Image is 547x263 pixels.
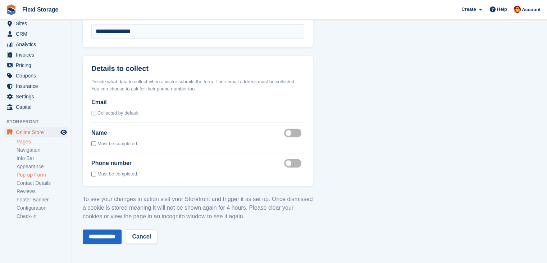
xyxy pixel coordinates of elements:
a: Configuration [17,205,68,211]
span: Analytics [16,39,59,49]
div: Decide what data to collect when a visitor submits the form. Their email address must be collecte... [91,78,304,92]
span: Capital [16,102,59,112]
a: Footer Banner [17,196,68,203]
a: Check-in [17,213,68,220]
a: Reviews [17,188,68,195]
a: Pop-up Form [17,171,68,178]
a: menu [4,39,68,49]
span: Invoices [16,50,59,60]
label: Name [91,129,107,137]
img: Andrew Bett [514,6,521,13]
a: Appearance [17,163,68,170]
label: Must be completed. [97,170,138,178]
a: Contact Details [17,180,68,187]
label: Collected by default [97,110,138,117]
a: Cancel [126,229,157,244]
a: menu [4,18,68,28]
a: menu [4,102,68,112]
span: Coupons [16,71,59,81]
span: Create [461,6,476,13]
span: Help [497,6,507,13]
span: Sites [16,18,59,28]
a: menu [4,29,68,39]
a: menu [4,127,68,137]
a: Flexi Storage [19,4,61,15]
label: Name enabled [284,132,304,133]
img: stora-icon-8386f47178a22dfd0bd8f6a31ec36ba5ce8667c1dd55bd0f319d3a0aa187defe.svg [6,4,17,15]
a: menu [4,50,68,60]
a: Pages [17,138,68,145]
span: Account [522,6,541,13]
span: Settings [16,92,59,102]
a: Navigation [17,147,68,153]
label: Must be completed. [97,140,138,147]
label: Phone number [91,159,132,168]
span: Online Store [16,127,59,137]
h2: Details to collect [91,64,149,73]
span: Storefront [6,118,72,125]
span: Pricing [16,60,59,70]
a: menu [4,81,68,91]
label: Email [91,98,304,107]
span: CRM [16,29,59,39]
a: Preview store [59,128,68,137]
a: Info Bar [17,155,68,162]
a: menu [4,92,68,102]
a: menu [4,60,68,70]
a: menu [4,71,68,81]
label: Phone number enabled [284,163,304,164]
p: To see your changes in action visit your Storefront and trigger it as set up. Once dismissed a co... [83,195,313,221]
span: Insurance [16,81,59,91]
